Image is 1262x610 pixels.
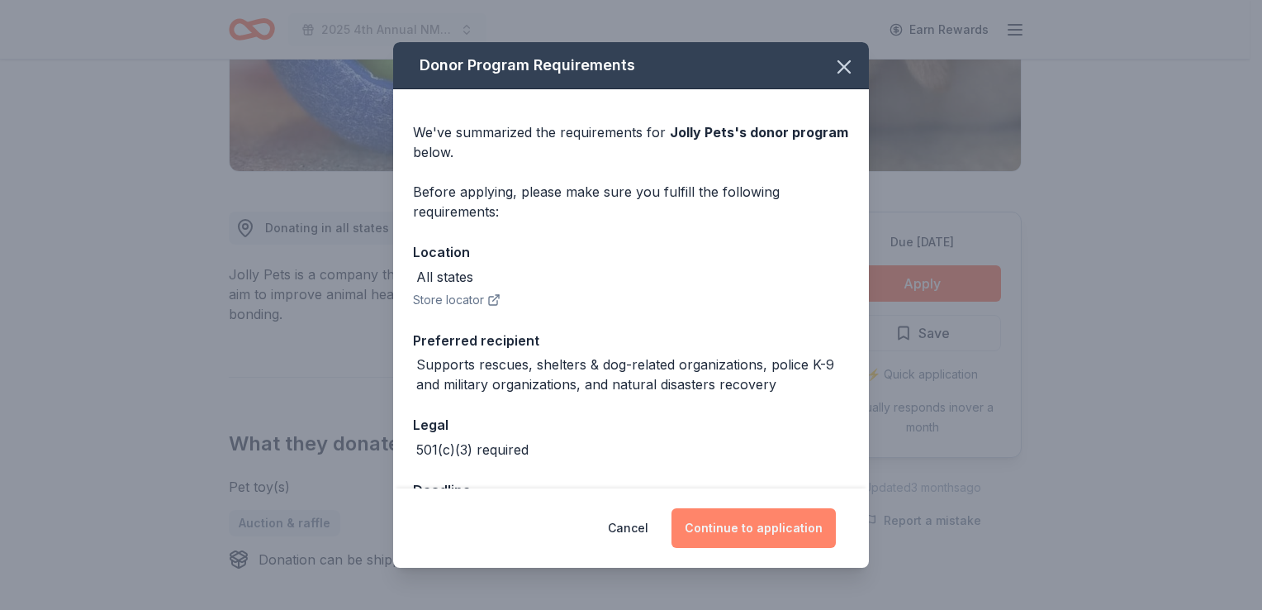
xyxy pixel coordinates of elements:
span: Jolly Pets 's donor program [670,124,848,141]
button: Store locator [413,290,501,310]
div: Preferred recipient [413,330,849,351]
div: 501(c)(3) required [416,440,529,460]
div: All states [416,267,473,287]
div: Before applying, please make sure you fulfill the following requirements: [413,182,849,222]
button: Cancel [608,508,648,548]
div: Location [413,241,849,263]
button: Continue to application [671,508,836,548]
div: Supports rescues, shelters & dog-related organizations, police K-9 and military organizations, an... [416,355,849,394]
div: Donor Program Requirements [393,42,869,89]
div: Legal [413,414,849,436]
div: Deadline [413,479,849,501]
div: We've summarized the requirements for below. [413,122,849,162]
